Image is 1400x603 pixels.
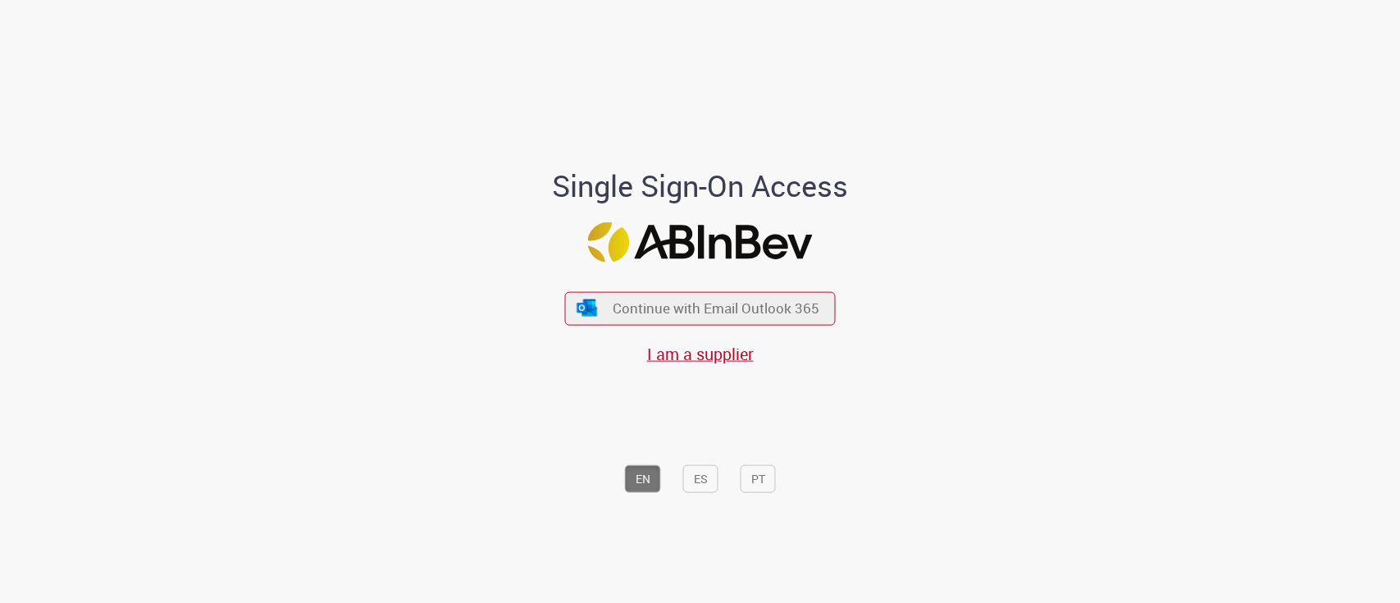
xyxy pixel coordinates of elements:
[613,299,819,317] span: Continue with Email Outlook 365
[565,291,836,325] button: ícone Azure/Microsoft 360 Continue with Email Outlook 365
[588,222,813,263] img: Logo ABInBev
[575,299,598,317] img: ícone Azure/Microsoft 360
[741,465,776,493] button: PT
[472,170,928,203] h1: Single Sign-On Access
[625,465,661,493] button: EN
[647,343,754,365] a: I am a supplier
[683,465,718,493] button: ES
